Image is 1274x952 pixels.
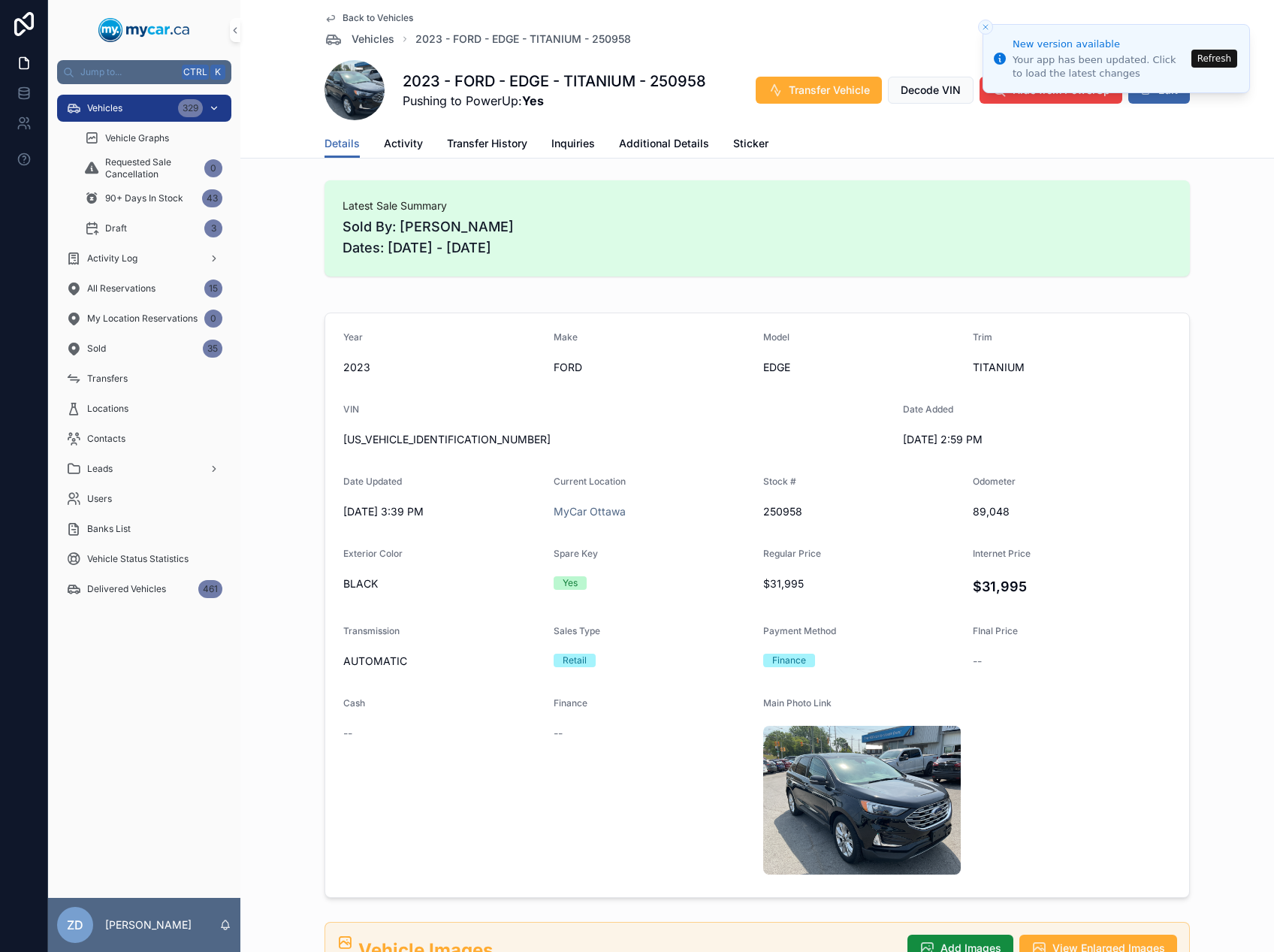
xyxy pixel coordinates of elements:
h1: 2023 - FORD - EDGE - TITANIUM - 250958 [403,71,706,92]
span: EDGE [763,360,961,375]
a: Sold35 [57,335,231,362]
span: Requested Sale Cancellation [105,156,198,180]
span: [DATE] 3:39 PM [343,504,542,519]
span: Decode VIN [901,83,961,98]
span: Vehicles [87,102,122,114]
span: Leads [87,463,113,475]
div: Your app has been updated. Click to load the latest changes [1013,53,1187,80]
span: Vehicles [352,32,394,47]
p: [PERSON_NAME] [105,917,192,932]
span: Back to Vehicles [343,12,413,24]
span: [US_VEHICLE_IDENTIFICATION_NUMBER] [343,432,891,447]
div: New version available [1013,37,1187,52]
span: Payment Method [763,625,836,636]
a: MyCar Ottawa [554,504,626,519]
span: Draft [105,222,127,234]
button: Hide from PowerUp [980,77,1122,104]
span: Current Location [554,476,626,487]
a: Contacts [57,425,231,452]
span: FInal Price [973,625,1018,636]
a: My Location Reservations0 [57,305,231,332]
span: Transfer History [447,136,527,151]
img: App logo [98,18,190,42]
a: Transfer History [447,130,527,160]
span: K [212,66,224,78]
span: Exterior Color [343,548,403,559]
h4: $31,995 [973,576,1171,597]
a: Additional Details [619,130,709,160]
span: 2023 - FORD - EDGE - TITANIUM - 250958 [415,32,631,47]
span: Additional Details [619,136,709,151]
button: Decode VIN [888,77,974,104]
span: ZD [67,916,83,934]
span: Finance [554,697,587,709]
span: FORD [554,360,752,375]
div: 0 [204,159,222,177]
span: Cash [343,697,365,709]
img: uc [763,726,961,875]
span: Regular Price [763,548,821,559]
span: Trim [973,331,992,343]
a: Vehicle Status Statistics [57,546,231,573]
strong: Yes [522,93,544,108]
span: All Reservations [87,283,155,295]
div: 43 [202,189,222,207]
span: Ctrl [182,65,209,80]
span: -- [343,726,352,741]
div: 3 [204,219,222,237]
span: Sold [87,343,106,355]
span: -- [973,654,982,669]
a: Transfers [57,365,231,392]
span: Jump to... [80,66,176,78]
a: Users [57,485,231,512]
a: Locations [57,395,231,422]
button: Jump to...CtrlK [57,60,231,84]
span: BLACK [343,576,542,591]
a: All Reservations15 [57,275,231,302]
a: Back to Vehicles [325,12,413,24]
div: 461 [198,580,222,598]
span: Users [87,493,112,505]
div: Yes [563,576,578,590]
span: Pushing to PowerUp: [403,92,706,110]
div: 15 [204,280,222,298]
span: Transfers [87,373,128,385]
a: Requested Sale Cancellation0 [75,155,231,182]
span: Date Updated [343,476,402,487]
a: Vehicle Graphs [75,125,231,152]
span: 250958 [763,504,961,519]
span: Details [325,136,360,151]
span: Spare Key [554,548,598,559]
span: Latest Sale Summary [343,198,1172,213]
span: 89,048 [973,504,1171,519]
button: Transfer Vehicle [756,77,882,104]
span: My Location Reservations [87,313,198,325]
a: Vehicles [325,30,394,48]
button: Close toast [978,20,993,35]
div: Finance [772,654,806,667]
div: Retail [563,654,587,667]
span: Transmission [343,625,400,636]
a: Activity Log [57,245,231,272]
span: Delivered Vehicles [87,583,166,595]
span: $31,995 [763,576,961,591]
span: [DATE] 2:59 PM [903,432,1101,447]
span: Model [763,331,789,343]
div: 0 [204,310,222,328]
span: Year [343,331,363,343]
a: Inquiries [551,130,595,160]
span: Odometer [973,476,1016,487]
span: AUTOMATIC [343,654,542,669]
a: Vehicles329 [57,95,231,122]
span: Contacts [87,433,125,445]
span: Locations [87,403,128,415]
span: Sales Type [554,625,600,636]
span: Banks List [87,523,131,535]
span: Transfer Vehicle [789,83,870,98]
span: 2023 [343,360,542,375]
span: Activity [384,136,423,151]
span: TITANIUM [973,360,1171,375]
span: Sold By: [PERSON_NAME] Dates: [DATE] - [DATE] [343,216,1172,258]
span: 90+ Days In Stock [105,192,183,204]
span: -- [554,726,563,741]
